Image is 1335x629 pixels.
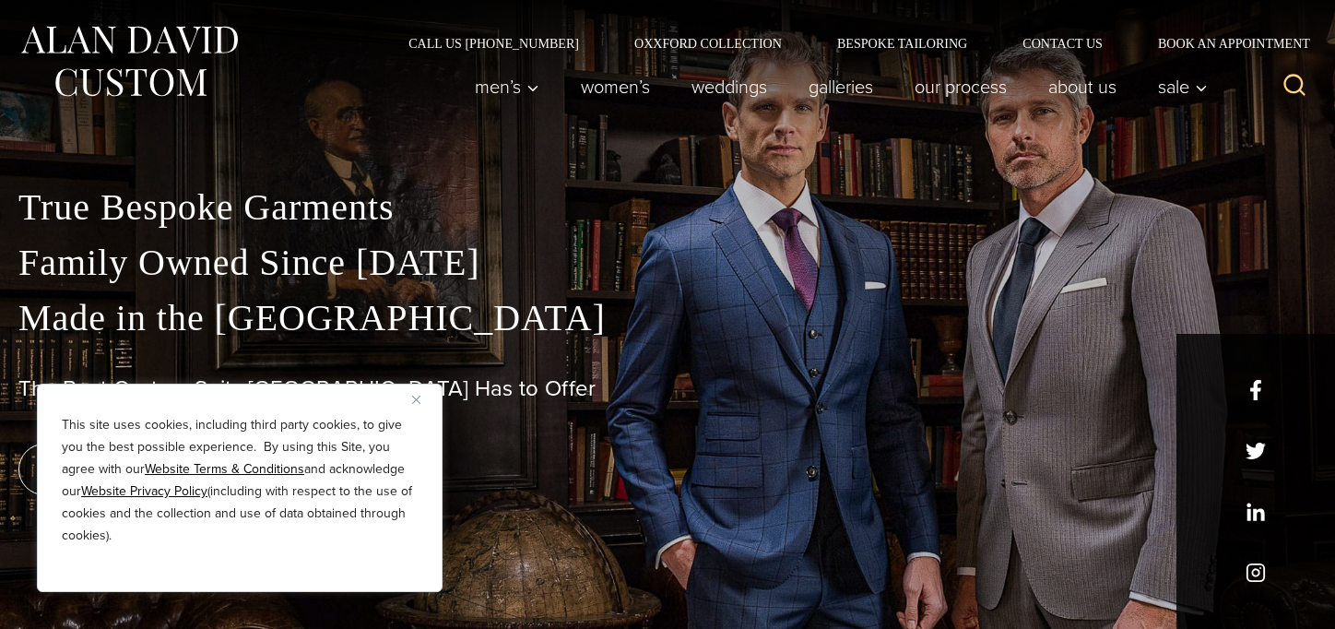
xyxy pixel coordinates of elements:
p: True Bespoke Garments Family Owned Since [DATE] Made in the [GEOGRAPHIC_DATA] [18,180,1317,346]
h1: The Best Custom Suits [GEOGRAPHIC_DATA] Has to Offer [18,375,1317,402]
nav: Primary Navigation [455,68,1218,105]
a: Oxxford Collection [607,37,809,50]
p: This site uses cookies, including third party cookies, to give you the best possible experience. ... [62,414,418,547]
a: Website Privacy Policy [81,481,207,501]
a: Galleries [788,68,894,105]
img: Close [412,396,420,404]
span: Men’s [475,77,539,96]
a: Book an Appointment [1130,37,1317,50]
button: Close [412,388,434,410]
a: Contact Us [995,37,1130,50]
a: Website Terms & Conditions [145,459,304,479]
nav: Secondary Navigation [381,37,1317,50]
img: Alan David Custom [18,20,240,102]
a: Our Process [894,68,1028,105]
a: Women’s [561,68,671,105]
button: View Search Form [1272,65,1317,109]
a: About Us [1028,68,1138,105]
span: Sale [1158,77,1208,96]
a: Bespoke Tailoring [809,37,995,50]
a: book an appointment [18,444,277,495]
a: Call Us [PHONE_NUMBER] [381,37,607,50]
a: weddings [671,68,788,105]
